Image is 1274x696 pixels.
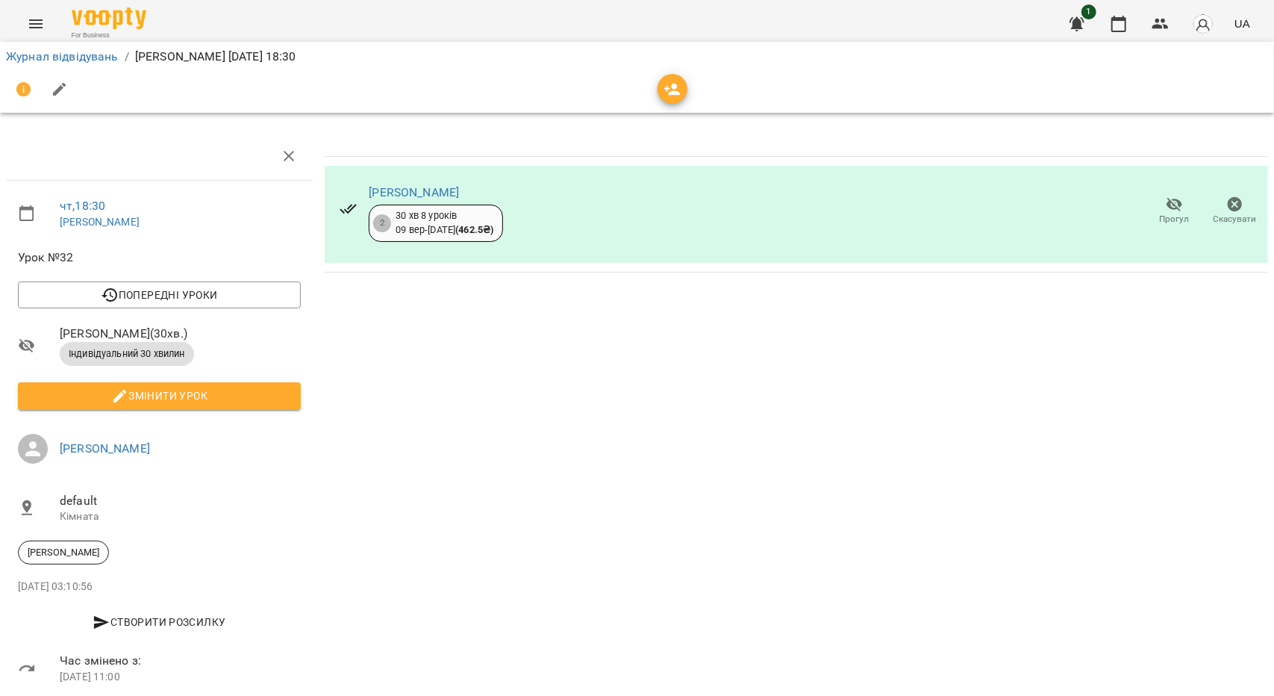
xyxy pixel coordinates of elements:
span: Індивідуальний 30 хвилин [60,347,194,361]
span: Урок №32 [18,249,301,267]
a: [PERSON_NAME] [60,216,140,228]
div: [PERSON_NAME] [18,541,109,565]
button: Прогул [1144,190,1205,232]
div: 30 хв 8 уроків 09 вер - [DATE] [396,209,493,237]
span: [PERSON_NAME] [19,546,108,559]
button: Скасувати [1205,190,1265,232]
p: [PERSON_NAME] [DATE] 18:30 [135,48,296,66]
span: For Business [72,31,146,40]
div: 2 [373,214,391,232]
nav: breadcrumb [6,48,1268,66]
a: [PERSON_NAME] [369,185,459,199]
p: Кімната [60,509,301,524]
span: Попередні уроки [30,286,289,304]
span: Створити розсилку [24,613,295,631]
img: Voopty Logo [72,7,146,29]
button: Попередні уроки [18,282,301,308]
span: default [60,492,301,510]
span: UA [1234,16,1250,31]
a: чт , 18:30 [60,199,105,213]
button: Menu [18,6,54,42]
span: 1 [1081,4,1096,19]
span: Скасувати [1214,213,1257,226]
button: UA [1228,10,1256,37]
button: Створити розсилку [18,609,301,636]
button: Змінити урок [18,382,301,409]
a: Журнал відвідувань [6,49,119,63]
span: [PERSON_NAME] ( 30 хв. ) [60,325,301,343]
a: [PERSON_NAME] [60,441,150,456]
span: Змінити урок [30,387,289,405]
span: Час змінено з: [60,652,301,670]
b: ( 462.5 ₴ ) [455,224,493,235]
li: / [125,48,129,66]
p: [DATE] 03:10:56 [18,580,301,594]
span: Прогул [1160,213,1190,226]
p: [DATE] 11:00 [60,670,301,685]
img: avatar_s.png [1193,13,1214,34]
